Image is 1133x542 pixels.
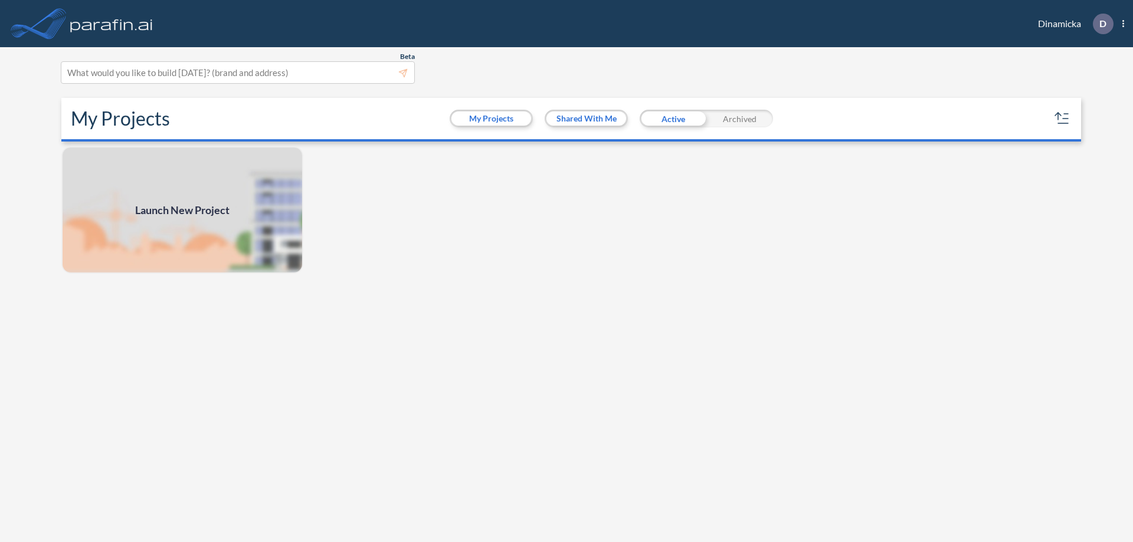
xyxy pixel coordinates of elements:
[546,111,626,126] button: Shared With Me
[68,12,155,35] img: logo
[61,146,303,274] a: Launch New Project
[61,146,303,274] img: add
[1053,109,1072,128] button: sort
[1020,14,1124,34] div: Dinamicka
[1099,18,1106,29] p: D
[640,110,706,127] div: Active
[135,202,230,218] span: Launch New Project
[71,107,170,130] h2: My Projects
[400,52,415,61] span: Beta
[451,111,531,126] button: My Projects
[706,110,773,127] div: Archived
